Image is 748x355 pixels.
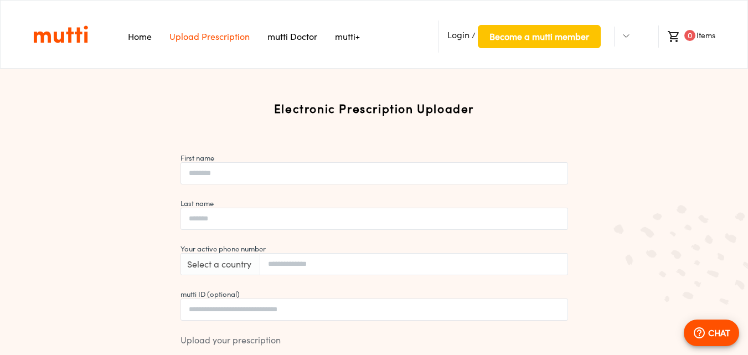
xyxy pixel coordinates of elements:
[478,25,601,48] button: Become a mutti member
[658,25,715,48] li: Items
[33,25,88,44] img: Logo
[489,29,589,44] span: Become a mutti member
[128,31,152,42] a: Navigates to Home Page
[180,198,214,209] label: Last name
[180,152,214,163] label: First name
[708,326,730,339] p: CHAT
[447,29,470,40] span: Login
[684,30,695,41] span: 0
[684,320,739,346] button: CHAT
[180,243,266,254] label: Your active phone number
[33,25,88,44] a: Link on the logo navigates to HomePage
[267,31,317,42] a: Navigates to mutti doctor website
[180,100,568,117] h2: Electronic Prescription Uploader
[439,20,601,53] li: /
[623,33,630,39] img: Dropdown
[335,31,360,42] a: Navigates to mutti+ page
[180,334,568,347] span: Upload your prescription
[169,31,250,42] a: Navigates to Prescription Upload Page
[183,256,256,272] button: Select a country
[180,289,240,300] label: mutti ID (optional)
